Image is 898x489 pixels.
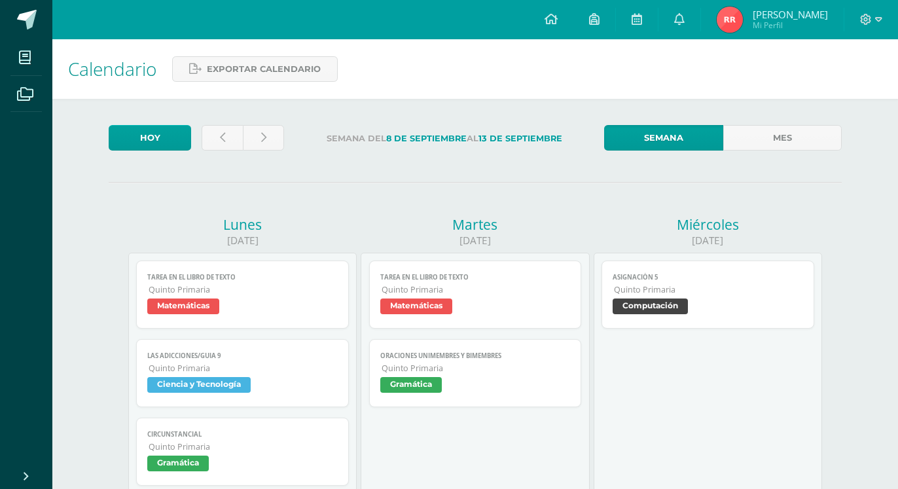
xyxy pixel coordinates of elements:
div: Lunes [128,215,357,234]
span: Quinto Primaria [149,363,338,374]
a: Mes [723,125,842,151]
a: Hoy [109,125,191,151]
span: Mi Perfil [753,20,828,31]
a: Exportar calendario [172,56,338,82]
span: Quinto Primaria [149,284,338,295]
span: Gramática [147,456,209,471]
strong: 13 de Septiembre [478,134,562,143]
span: LAS ADICCIONES/GUIA 9 [147,352,338,360]
strong: 8 de Septiembre [386,134,467,143]
a: Oraciones unimembres y bimembresQuinto PrimariaGramática [369,339,582,407]
img: 8935cced26379335c5d3abde8f4e3fb3.png [717,7,743,33]
span: Ciencia y Tecnología [147,377,251,393]
span: Quinto Primaria [382,284,571,295]
span: Quinto Primaria [382,363,571,374]
div: Martes [361,215,589,234]
div: [DATE] [361,234,589,247]
span: TAREA EN EL LIBRO DE TEXTO [380,273,571,281]
span: Calendario [68,56,156,81]
span: Asignación 5 [613,273,803,281]
a: LAS ADICCIONES/GUIA 9Quinto PrimariaCiencia y Tecnología [136,339,349,407]
span: TAREA EN EL LIBRO DE TEXTO [147,273,338,281]
a: Semana [604,125,723,151]
span: Computación [613,299,688,314]
span: Oraciones unimembres y bimembres [380,352,571,360]
span: Quinto Primaria [149,441,338,452]
span: Quinto Primaria [614,284,803,295]
div: [DATE] [594,234,822,247]
span: Gramática [380,377,442,393]
div: [DATE] [128,234,357,247]
span: Exportar calendario [207,57,321,81]
a: CircunstancialQuinto PrimariaGramática [136,418,349,486]
div: Miércoles [594,215,822,234]
a: TAREA EN EL LIBRO DE TEXTOQuinto PrimariaMatemáticas [136,261,349,329]
label: Semana del al [295,125,594,152]
span: [PERSON_NAME] [753,8,828,21]
a: TAREA EN EL LIBRO DE TEXTOQuinto PrimariaMatemáticas [369,261,582,329]
span: Matemáticas [147,299,219,314]
a: Asignación 5Quinto PrimariaComputación [602,261,814,329]
span: Matemáticas [380,299,452,314]
span: Circunstancial [147,430,338,439]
